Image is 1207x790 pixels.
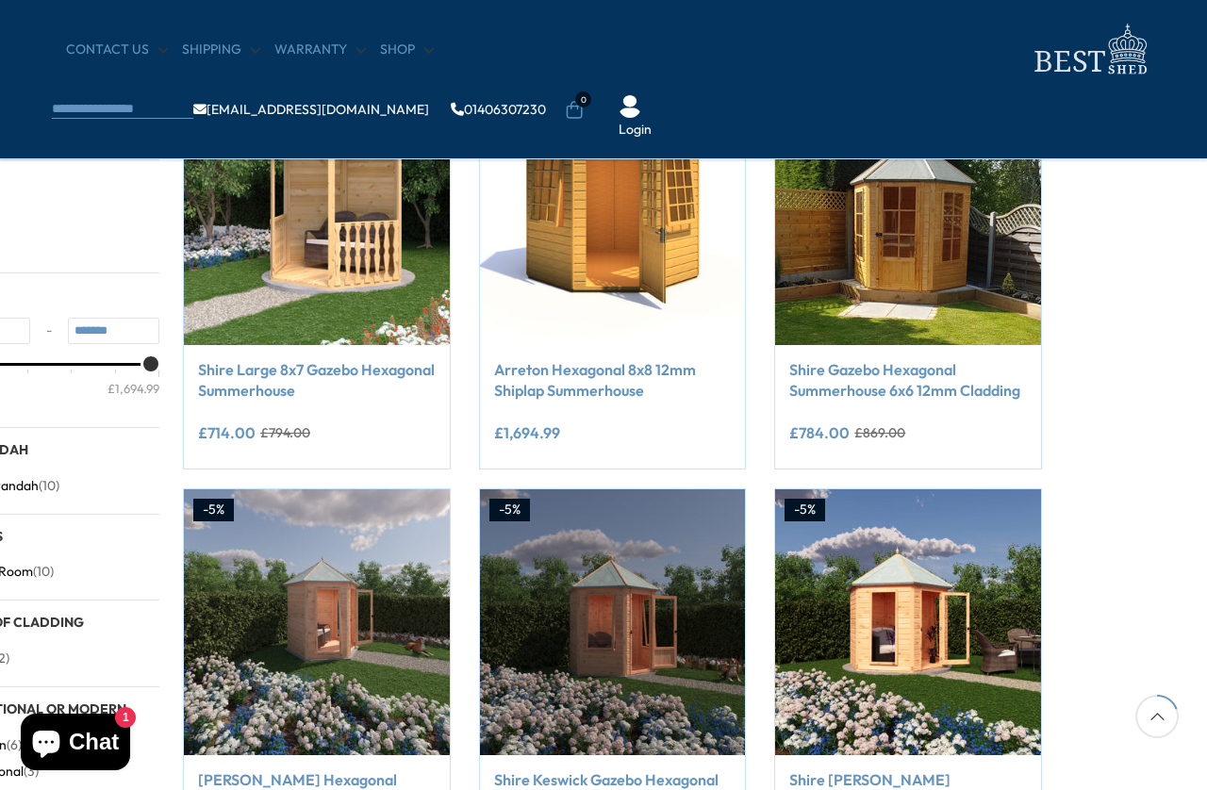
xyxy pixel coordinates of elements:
a: CONTACT US [66,41,168,59]
span: (10) [33,564,54,580]
inbox-online-store-chat: Shopify online store chat [15,714,136,775]
input: Max value [68,318,159,344]
span: (6) [7,737,22,753]
a: Shire Gazebo Hexagonal Summerhouse 6x6 12mm Cladding [789,359,1027,402]
div: £1,694.99 [107,380,159,397]
ins: £714.00 [198,425,256,440]
a: Arreton Hexagonal 8x8 12mm Shiplap Summerhouse [494,359,732,402]
a: Shop [380,41,434,59]
span: - [30,321,68,340]
img: Shire Gazebo Hexagonal Summerhouse 6x6 12mm Cladding - Best Shed [775,79,1041,345]
div: -5% [489,499,530,521]
div: -5% [785,499,825,521]
span: (10) [39,478,59,494]
del: £794.00 [260,426,310,439]
span: 0 [575,91,591,107]
a: [EMAIL_ADDRESS][DOMAIN_NAME] [193,103,429,116]
del: £869.00 [854,426,905,439]
a: Shipping [182,41,260,59]
a: 01406307230 [451,103,546,116]
a: Warranty [274,41,366,59]
ins: £784.00 [789,425,850,440]
img: logo [1023,19,1155,80]
ins: £1,694.99 [494,425,560,440]
a: Login [619,121,652,140]
a: Shire Large 8x7 Gazebo Hexagonal Summerhouse [198,359,436,402]
img: User Icon [619,95,641,118]
a: 0 [565,101,584,120]
div: -5% [193,499,234,521]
